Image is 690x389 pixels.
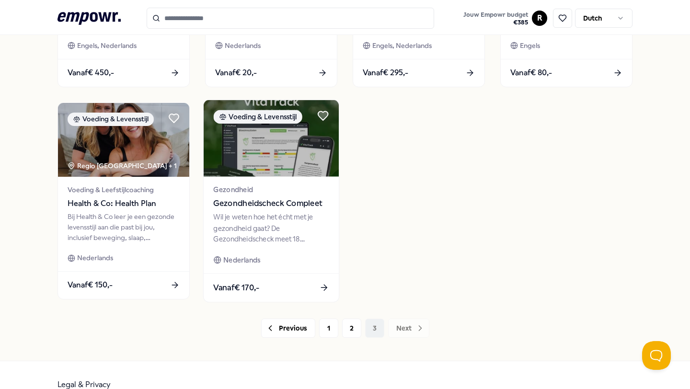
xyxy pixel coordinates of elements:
[213,197,329,209] span: Gezondheidscheck Compleet
[68,184,180,195] span: Voeding & Leefstijlcoaching
[319,319,338,338] button: 1
[68,279,113,291] span: Vanaf € 150,-
[372,40,432,51] span: Engels, Nederlands
[68,197,180,210] span: Health & Co: Health Plan
[57,103,190,299] a: package imageVoeding & LevensstijlRegio [GEOGRAPHIC_DATA] + 1Voeding & LeefstijlcoachingHealth & ...
[203,99,339,302] a: package imageVoeding & LevensstijlGezondheidGezondheidscheck CompleetWil je weten hoe het écht me...
[213,281,259,294] span: Vanaf € 170,-
[68,211,180,243] div: Bij Health & Co leer je een gezonde levensstijl aan die past bij jou, inclusief beweging, slaap, ...
[461,9,530,28] button: Jouw Empowr budget€385
[460,8,532,28] a: Jouw Empowr budget€385
[57,380,111,389] a: Legal & Privacy
[215,67,257,79] span: Vanaf € 20,-
[225,40,261,51] span: Nederlands
[213,211,329,244] div: Wil je weten hoe het écht met je gezondheid gaat? De Gezondheidscheck meet 18 biomarkers voor een...
[363,67,408,79] span: Vanaf € 295,-
[213,184,329,195] span: Gezondheid
[520,40,540,51] span: Engels
[68,67,114,79] span: Vanaf € 450,-
[68,160,177,171] div: Regio [GEOGRAPHIC_DATA] + 1
[213,110,302,124] div: Voeding & Levensstijl
[68,113,154,126] div: Voeding & Levensstijl
[463,11,528,19] span: Jouw Empowr budget
[463,19,528,26] span: € 385
[261,319,315,338] button: Previous
[77,252,113,263] span: Nederlands
[223,254,260,265] span: Nederlands
[342,319,361,338] button: 2
[77,40,137,51] span: Engels, Nederlands
[642,341,671,370] iframe: Help Scout Beacon - Open
[204,100,339,176] img: package image
[532,11,547,26] button: R
[510,67,552,79] span: Vanaf € 80,-
[147,8,434,29] input: Search for products, categories or subcategories
[58,103,189,177] img: package image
